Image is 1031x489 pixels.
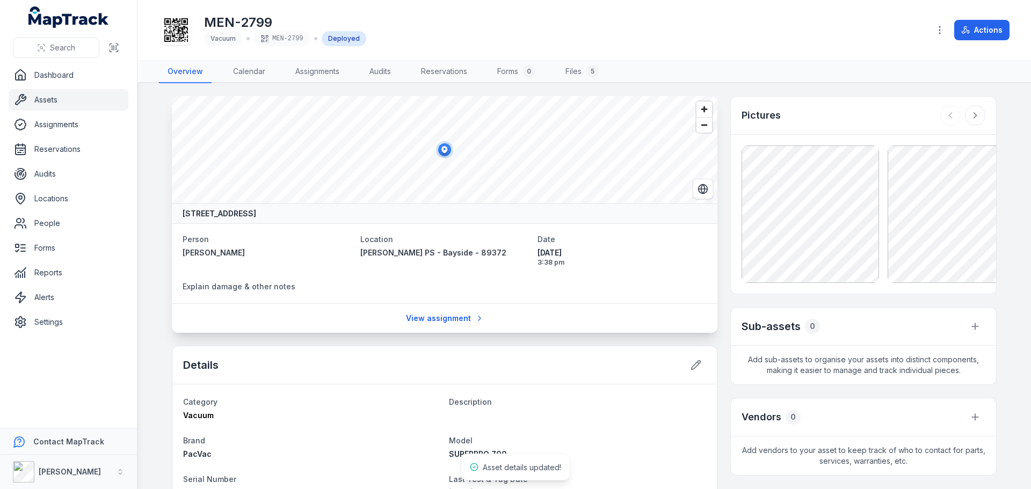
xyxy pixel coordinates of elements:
[696,117,712,133] button: Zoom out
[483,463,561,472] span: Asset details updated!
[9,213,128,234] a: People
[183,357,219,373] h2: Details
[731,436,996,475] span: Add vendors to your asset to keep track of who to contact for parts, services, warranties, etc.
[489,61,544,83] a: Forms0
[183,475,236,484] span: Serial Number
[449,397,492,406] span: Description
[412,61,476,83] a: Reservations
[39,467,101,476] strong: [PERSON_NAME]
[360,235,393,244] span: Location
[586,65,599,78] div: 5
[204,14,366,31] h1: MEN-2799
[183,449,212,458] span: PacVac
[9,237,128,259] a: Forms
[693,179,713,199] button: Switch to Satellite View
[9,89,128,111] a: Assets
[449,449,507,458] span: SUPERPRO 700
[522,65,535,78] div: 0
[254,31,310,46] div: MEN-2799
[28,6,109,28] a: MapTrack
[183,411,214,420] span: Vacuum
[731,346,996,384] span: Add sub-assets to organise your assets into distinct components, making it easier to manage and t...
[33,437,104,446] strong: Contact MapTrack
[360,247,529,258] a: [PERSON_NAME] PS - Bayside - 89372
[13,38,99,58] button: Search
[183,282,295,291] span: Explain damage & other notes
[50,42,75,53] span: Search
[361,61,400,83] a: Audits
[805,319,820,334] div: 0
[538,258,707,267] span: 3:38 pm
[557,61,607,83] a: Files5
[183,397,217,406] span: Category
[172,96,717,203] canvas: Map
[449,436,473,445] span: Model
[9,262,128,283] a: Reports
[210,34,236,42] span: Vacuum
[9,64,128,86] a: Dashboard
[742,108,781,123] h3: Pictures
[360,248,506,257] span: [PERSON_NAME] PS - Bayside - 89372
[786,410,801,425] div: 0
[183,208,256,219] strong: [STREET_ADDRESS]
[954,20,1010,40] button: Actions
[742,410,781,425] h3: Vendors
[322,31,366,46] div: Deployed
[399,308,491,329] a: View assignment
[9,188,128,209] a: Locations
[183,247,352,258] a: [PERSON_NAME]
[538,247,707,258] span: [DATE]
[742,319,801,334] h2: Sub-assets
[9,287,128,308] a: Alerts
[287,61,348,83] a: Assignments
[538,247,707,267] time: 9/15/2025, 3:38:22 PM
[696,101,712,117] button: Zoom in
[9,114,128,135] a: Assignments
[183,235,209,244] span: Person
[183,436,205,445] span: Brand
[159,61,212,83] a: Overview
[9,163,128,185] a: Audits
[538,235,555,244] span: Date
[9,311,128,333] a: Settings
[449,475,528,484] span: Last Test & Tag Date
[9,138,128,160] a: Reservations
[224,61,274,83] a: Calendar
